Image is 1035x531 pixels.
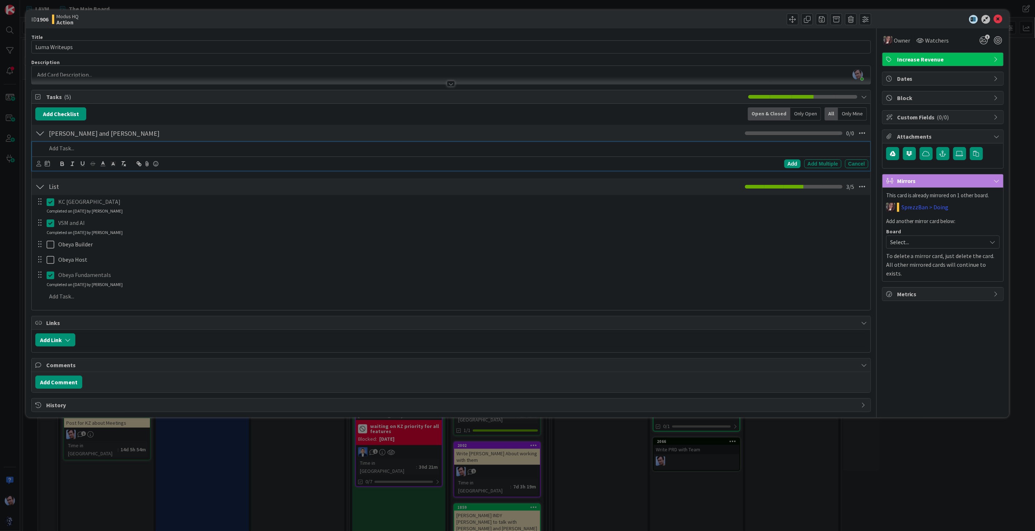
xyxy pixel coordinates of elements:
[804,159,841,168] div: Add Multiple
[897,74,990,83] span: Dates
[825,107,838,120] div: All
[58,255,865,264] p: Obeya Host
[37,16,48,23] b: 1906
[897,177,990,185] span: Mirrors
[886,251,1000,278] p: To delete a mirror card, just delete the card. All other mirrored cards will continue to exists.
[901,203,949,211] a: SprezzBan > Doing
[846,182,854,191] span: 3 / 5
[31,40,871,54] input: type card name here...
[985,35,990,39] span: 1
[845,159,868,168] div: Cancel
[56,19,79,25] b: Action
[890,237,983,247] span: Select...
[58,219,865,227] p: VSM and AI
[35,376,82,389] button: Add Comment
[56,13,79,19] span: Modus HQ
[46,180,210,193] input: Add Checklist...
[46,92,745,101] span: Tasks
[31,15,48,24] span: ID
[846,129,854,138] span: 0 / 0
[853,70,863,80] img: 1h7l4qjWAP1Fo8liPYTG9Z7tLcljo6KC.jpg
[58,198,865,206] p: KC [GEOGRAPHIC_DATA]
[925,36,949,45] span: Watchers
[748,107,790,120] div: Open & Closed
[31,34,43,40] label: Title
[46,127,210,140] input: Add Checklist...
[886,191,1000,200] p: This card is already mirrored on 1 other board.
[35,333,75,346] button: Add Link
[897,132,990,141] span: Attachments
[886,203,895,212] img: TD
[47,229,123,236] div: Completed on [DATE] by [PERSON_NAME]
[58,240,865,249] p: Obeya Builder
[886,217,1000,226] p: Add another mirror card below:
[838,107,867,120] div: Only Mine
[884,36,892,45] img: TD
[790,107,821,120] div: Only Open
[46,318,857,327] span: Links
[47,281,123,288] div: Completed on [DATE] by [PERSON_NAME]
[64,93,71,100] span: ( 5 )
[937,114,949,121] span: ( 0/0 )
[31,59,60,66] span: Description
[886,229,901,234] span: Board
[897,55,990,64] span: Increase Revenue
[46,401,857,409] span: History
[47,208,123,214] div: Completed on [DATE] by [PERSON_NAME]
[35,107,86,120] button: Add Checklist
[897,290,990,298] span: Metrics
[897,94,990,102] span: Block
[894,36,910,45] span: Owner
[784,159,801,168] div: Add
[46,361,857,369] span: Comments
[58,271,865,279] p: Obeya Fundamentals
[897,113,990,122] span: Custom Fields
